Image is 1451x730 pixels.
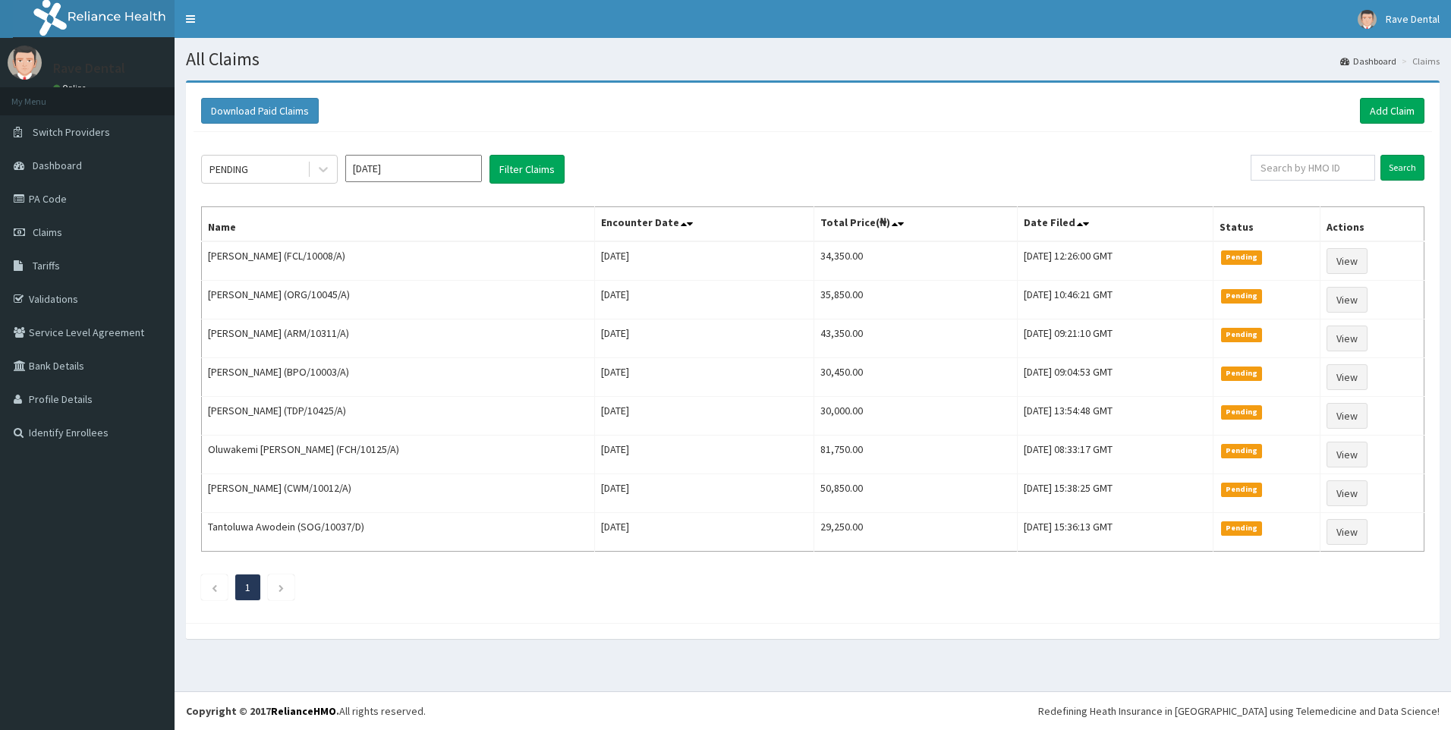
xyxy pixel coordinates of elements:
[1213,207,1320,242] th: Status
[186,49,1440,69] h1: All Claims
[1221,521,1263,535] span: Pending
[211,581,218,594] a: Previous page
[8,46,42,80] img: User Image
[53,83,90,93] a: Online
[1340,55,1396,68] a: Dashboard
[1327,326,1368,351] a: View
[1327,248,1368,274] a: View
[1358,10,1377,29] img: User Image
[814,358,1017,397] td: 30,450.00
[1327,364,1368,390] a: View
[278,581,285,594] a: Next page
[202,397,595,436] td: [PERSON_NAME] (TDP/10425/A)
[202,241,595,281] td: [PERSON_NAME] (FCL/10008/A)
[814,474,1017,513] td: 50,850.00
[175,691,1451,730] footer: All rights reserved.
[1017,358,1213,397] td: [DATE] 09:04:53 GMT
[202,513,595,552] td: Tantoluwa Awodein (SOG/10037/D)
[33,125,110,139] span: Switch Providers
[814,241,1017,281] td: 34,350.00
[1221,405,1263,419] span: Pending
[1221,250,1263,264] span: Pending
[202,319,595,358] td: [PERSON_NAME] (ARM/10311/A)
[814,397,1017,436] td: 30,000.00
[595,281,814,319] td: [DATE]
[1380,155,1424,181] input: Search
[595,241,814,281] td: [DATE]
[1017,436,1213,474] td: [DATE] 08:33:17 GMT
[814,436,1017,474] td: 81,750.00
[1038,703,1440,719] div: Redefining Heath Insurance in [GEOGRAPHIC_DATA] using Telemedicine and Data Science!
[1251,155,1375,181] input: Search by HMO ID
[1017,513,1213,552] td: [DATE] 15:36:13 GMT
[595,436,814,474] td: [DATE]
[1221,444,1263,458] span: Pending
[1221,483,1263,496] span: Pending
[1327,287,1368,313] a: View
[1327,519,1368,545] a: View
[814,207,1017,242] th: Total Price(₦)
[1017,474,1213,513] td: [DATE] 15:38:25 GMT
[202,358,595,397] td: [PERSON_NAME] (BPO/10003/A)
[1017,207,1213,242] th: Date Filed
[595,207,814,242] th: Encounter Date
[595,358,814,397] td: [DATE]
[1221,367,1263,380] span: Pending
[1221,328,1263,341] span: Pending
[1017,319,1213,358] td: [DATE] 09:21:10 GMT
[1327,442,1368,467] a: View
[595,319,814,358] td: [DATE]
[1017,397,1213,436] td: [DATE] 13:54:48 GMT
[271,704,336,718] a: RelianceHMO
[1386,12,1440,26] span: Rave Dental
[202,474,595,513] td: [PERSON_NAME] (CWM/10012/A)
[814,319,1017,358] td: 43,350.00
[209,162,248,177] div: PENDING
[202,281,595,319] td: [PERSON_NAME] (ORG/10045/A)
[33,259,60,272] span: Tariffs
[186,704,339,718] strong: Copyright © 2017 .
[814,281,1017,319] td: 35,850.00
[201,98,319,124] button: Download Paid Claims
[1327,480,1368,506] a: View
[489,155,565,184] button: Filter Claims
[1327,403,1368,429] a: View
[1017,281,1213,319] td: [DATE] 10:46:21 GMT
[245,581,250,594] a: Page 1 is your current page
[1360,98,1424,124] a: Add Claim
[814,513,1017,552] td: 29,250.00
[345,155,482,182] input: Select Month and Year
[595,513,814,552] td: [DATE]
[1221,289,1263,303] span: Pending
[1320,207,1424,242] th: Actions
[595,474,814,513] td: [DATE]
[53,61,125,75] p: Rave Dental
[33,159,82,172] span: Dashboard
[33,225,62,239] span: Claims
[1398,55,1440,68] li: Claims
[595,397,814,436] td: [DATE]
[202,436,595,474] td: Oluwakemi [PERSON_NAME] (FCH/10125/A)
[1017,241,1213,281] td: [DATE] 12:26:00 GMT
[202,207,595,242] th: Name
